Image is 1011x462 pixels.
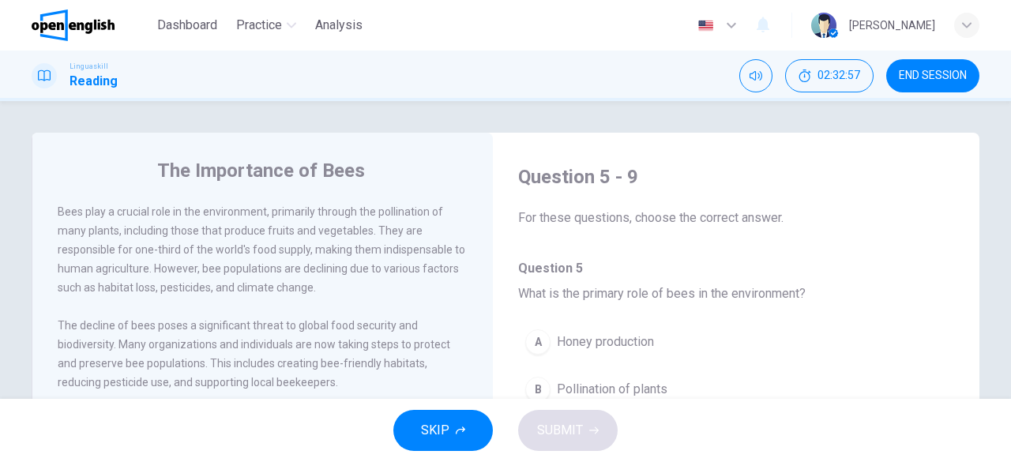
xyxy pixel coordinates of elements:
[309,11,369,39] button: Analysis
[899,69,967,82] span: END SESSION
[811,13,836,38] img: Profile picture
[32,9,151,41] a: OpenEnglish logo
[518,259,954,278] h4: Question 5
[157,158,365,183] h4: The Importance of Bees
[886,59,979,92] button: END SESSION
[518,286,806,301] span: What is the primary role of bees in the environment?
[785,59,874,92] button: 02:32:57
[817,69,860,82] span: 02:32:57
[696,20,716,32] img: en
[518,322,954,362] button: AHoney production
[518,164,954,190] h4: Question 5 - 9
[70,61,108,72] span: Linguaskill
[557,380,667,399] span: Pollination of plants
[557,332,654,351] span: Honey production
[849,16,935,35] div: [PERSON_NAME]
[157,16,217,35] span: Dashboard
[525,377,551,402] div: B
[393,410,493,451] button: SKIP
[32,9,115,41] img: OpenEnglish logo
[315,16,363,35] span: Analysis
[421,419,449,441] span: SKIP
[739,59,772,92] div: Mute
[785,59,874,92] div: Hide
[236,16,282,35] span: Practice
[70,72,118,91] h1: Reading
[230,11,303,39] button: Practice
[58,205,465,294] span: Bees play a crucial role in the environment, primarily through the pollination of many plants, in...
[518,208,954,227] span: For these questions, choose the correct answer.
[151,11,224,39] button: Dashboard
[518,370,954,409] button: BPollination of plants
[58,319,450,389] span: The decline of bees poses a significant threat to global food security and biodiversity. Many org...
[525,329,551,355] div: A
